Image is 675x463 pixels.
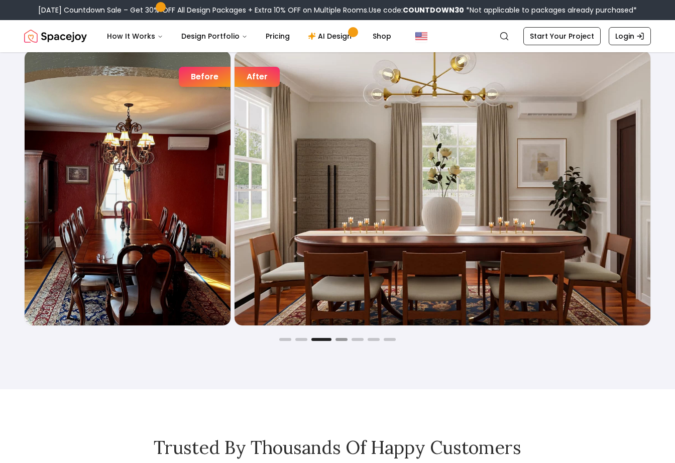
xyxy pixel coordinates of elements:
button: Go to slide 2 [295,338,307,341]
img: Dining Room design after designing with Spacejoy [235,51,650,325]
nav: Global [24,20,651,52]
a: AI Design [300,26,363,46]
a: Spacejoy [24,26,87,46]
div: [DATE] Countdown Sale – Get 30% OFF All Design Packages + Extra 10% OFF on Multiple Rooms. [38,5,637,15]
span: *Not applicable to packages already purchased* [464,5,637,15]
button: Go to slide 4 [335,338,348,341]
img: United States [415,30,427,42]
img: Dining Room design before designing with Spacejoy [25,51,231,325]
button: Go to slide 1 [279,338,291,341]
a: Shop [365,26,399,46]
a: Pricing [258,26,298,46]
a: Start Your Project [523,27,601,45]
div: After [235,67,280,87]
button: Go to slide 7 [384,338,396,341]
img: Spacejoy Logo [24,26,87,46]
button: How It Works [99,26,171,46]
nav: Main [99,26,399,46]
b: COUNTDOWN30 [403,5,464,15]
button: Go to slide 6 [368,338,380,341]
button: Go to slide 5 [352,338,364,341]
h2: Trusted by Thousands of Happy Customers [24,437,651,457]
button: Design Portfolio [173,26,256,46]
button: Go to slide 3 [311,338,331,341]
div: Before [179,67,231,87]
div: 3 / 7 [24,50,651,326]
a: Login [609,27,651,45]
div: Carousel [24,50,651,326]
span: Use code: [369,5,464,15]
